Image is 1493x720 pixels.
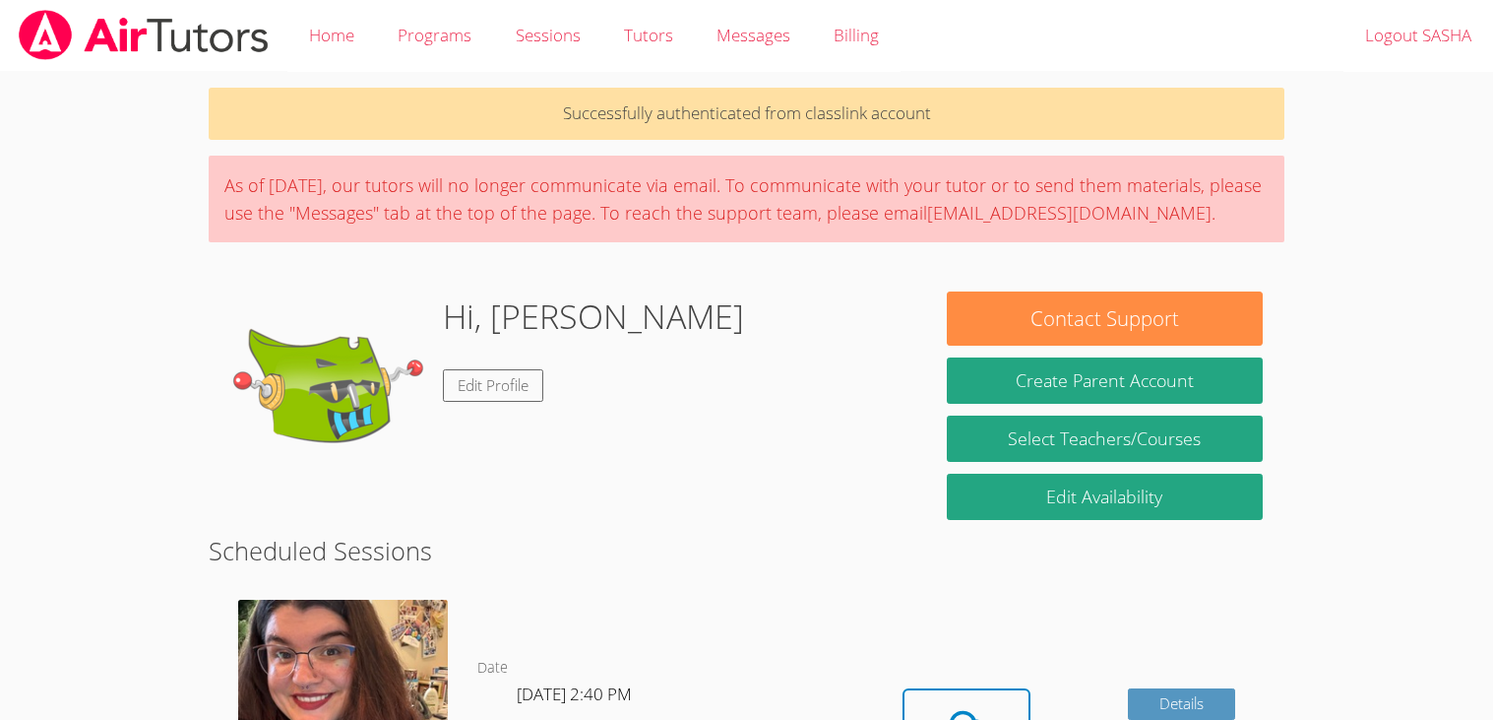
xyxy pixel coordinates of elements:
[716,24,790,46] span: Messages
[477,656,508,681] dt: Date
[230,292,427,489] img: default.png
[947,416,1262,462] a: Select Teachers/Courses
[947,358,1262,404] button: Create Parent Account
[947,474,1262,520] a: Edit Availability
[209,532,1283,569] h2: Scheduled Sessions
[947,292,1262,346] button: Contact Support
[17,10,271,60] img: airtutors_banner-c4298cdbf04f3fff15de1276eac7730deb9818008684d7c2e4769d2f7ddbe033.png
[443,369,543,402] a: Edit Profile
[443,292,744,342] h1: Hi, [PERSON_NAME]
[517,683,632,705] span: [DATE] 2:40 PM
[209,88,1283,140] p: Successfully authenticated from classlink account
[209,156,1283,242] div: As of [DATE], our tutors will no longer communicate via email. To communicate with your tutor or ...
